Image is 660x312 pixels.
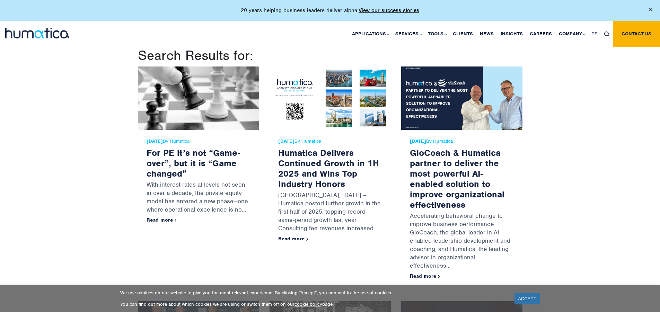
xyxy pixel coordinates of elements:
img: For PE it’s not “Game-over”, but it is “Game changed” [138,66,259,130]
a: Insights [497,21,526,47]
a: News [476,21,497,47]
a: ACCEPT [514,293,540,304]
a: Contact us [613,21,660,47]
span: By Humatica [410,139,514,144]
img: arrowicon [438,275,440,278]
a: Company [555,21,588,47]
a: Read more [410,273,440,279]
img: Humatica Delivers Continued Growth in 1H 2025 and Wins Top Industry Honors [270,66,391,130]
img: arrowicon [306,238,308,241]
span: DE [591,31,597,37]
p: You can find out more about which cookies we are using or switch them off on our page. [120,301,506,307]
a: For PE it’s not “Game-over”, but it is “Game changed” [147,147,240,179]
a: Read more [147,217,177,223]
a: Clients [449,21,476,47]
img: arrowicon [175,219,177,222]
a: Careers [526,21,555,47]
h1: Search Results for: [138,47,522,64]
strong: [DATE] [410,138,426,144]
p: With interest rates at levels not seen in over a decade, the private equity model has entered a n... [147,179,250,217]
a: DE [588,21,601,47]
p: [GEOGRAPHIC_DATA], [DATE] – Humatica posted further growth in the first half of 2025, topping rec... [278,189,382,236]
span: By Humatica [147,139,250,144]
strong: [DATE] [278,138,294,144]
strong: [DATE] [147,138,163,144]
p: 20 years helping business leaders deliver alpha. [241,7,419,14]
a: cookie policy [294,301,322,307]
a: Applications [349,21,392,47]
p: We use cookies on our website to give you the most relevant experience. By clicking “Accept”, you... [120,290,506,296]
a: Tools [424,21,449,47]
a: GloCoach & Humatica partner to deliver the most powerful AI-enabled solution to improve organizat... [410,147,504,210]
img: GloCoach & Humatica partner to deliver the most powerful AI-enabled solution to improve organizat... [401,66,522,130]
a: Services [392,21,424,47]
a: Humatica Delivers Continued Growth in 1H 2025 and Wins Top Industry Honors [278,147,379,189]
img: search_icon [604,32,609,37]
a: View our success stories [359,7,419,14]
img: logo [5,28,69,38]
a: Read more [278,235,308,242]
span: By Humatica [278,139,382,144]
p: Accelerating behavioral change to improve business performance GloCoach, the global leader in AI-... [410,210,514,273]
